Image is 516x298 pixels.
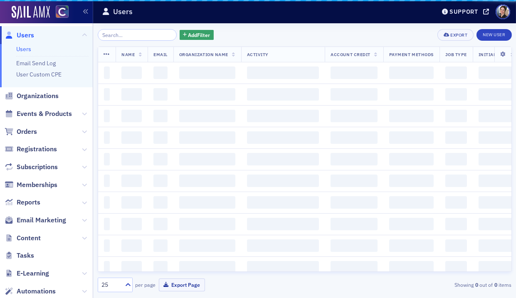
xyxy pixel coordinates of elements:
[17,163,58,172] span: Subscriptions
[121,52,135,57] span: Name
[104,175,110,187] span: ‌
[17,91,59,101] span: Organizations
[445,153,467,165] span: ‌
[17,269,49,278] span: E-Learning
[17,109,72,118] span: Events & Products
[5,269,49,278] a: E-Learning
[389,261,434,273] span: ‌
[5,91,59,101] a: Organizations
[247,196,319,209] span: ‌
[331,261,377,273] span: ‌
[153,196,168,209] span: ‌
[180,30,214,40] button: AddFilter
[5,31,34,40] a: Users
[104,261,110,273] span: ‌
[179,131,235,144] span: ‌
[121,153,142,165] span: ‌
[5,234,41,243] a: Content
[179,218,235,230] span: ‌
[445,131,467,144] span: ‌
[5,180,57,190] a: Memberships
[331,88,377,101] span: ‌
[493,281,499,288] strong: 0
[247,261,319,273] span: ‌
[121,218,142,230] span: ‌
[179,196,235,209] span: ‌
[104,131,110,144] span: ‌
[445,261,467,273] span: ‌
[449,8,478,15] div: Support
[179,153,235,165] span: ‌
[153,175,168,187] span: ‌
[104,88,110,101] span: ‌
[5,109,72,118] a: Events & Products
[331,239,377,252] span: ‌
[17,180,57,190] span: Memberships
[476,29,511,41] a: New User
[247,66,319,79] span: ‌
[50,5,69,20] a: View Homepage
[445,88,467,101] span: ‌
[445,110,467,122] span: ‌
[445,175,467,187] span: ‌
[121,131,142,144] span: ‌
[331,218,377,230] span: ‌
[496,5,510,19] span: Profile
[389,110,434,122] span: ‌
[159,278,205,291] button: Export Page
[121,66,142,79] span: ‌
[104,153,110,165] span: ‌
[389,131,434,144] span: ‌
[5,145,57,154] a: Registrations
[179,110,235,122] span: ‌
[153,131,168,144] span: ‌
[380,281,512,288] div: Showing out of items
[102,281,120,289] div: 25
[247,88,319,101] span: ‌
[121,196,142,209] span: ‌
[474,281,480,288] strong: 0
[104,66,110,79] span: ‌
[17,145,57,154] span: Registrations
[104,218,110,230] span: ‌
[445,218,467,230] span: ‌
[104,110,110,122] span: ‌
[331,196,377,209] span: ‌
[247,131,319,144] span: ‌
[17,251,34,260] span: Tasks
[104,239,110,252] span: ‌
[121,110,142,122] span: ‌
[16,71,62,78] a: User Custom CPE
[153,88,168,101] span: ‌
[153,52,168,57] span: Email
[179,175,235,187] span: ‌
[445,52,467,57] span: Job Type
[5,127,37,136] a: Orders
[17,198,40,207] span: Reports
[389,52,434,57] span: Payment Methods
[17,216,66,225] span: Email Marketing
[445,66,467,79] span: ‌
[153,110,168,122] span: ‌
[389,196,434,209] span: ‌
[121,88,142,101] span: ‌
[153,153,168,165] span: ‌
[17,234,41,243] span: Content
[247,239,319,252] span: ‌
[153,239,168,252] span: ‌
[5,251,34,260] a: Tasks
[5,287,56,296] a: Automations
[179,261,235,273] span: ‌
[16,59,56,67] a: Email Send Log
[247,175,319,187] span: ‌
[437,29,474,41] button: Export
[12,6,50,19] img: SailAMX
[98,29,177,41] input: Search…
[247,52,269,57] span: Activity
[16,45,31,53] a: Users
[445,196,467,209] span: ‌
[104,196,110,209] span: ‌
[17,31,34,40] span: Users
[121,175,142,187] span: ‌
